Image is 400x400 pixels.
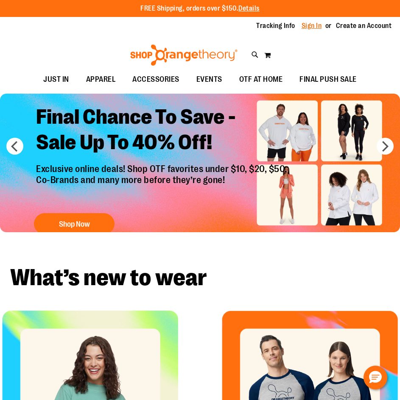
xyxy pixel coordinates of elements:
[10,266,390,289] h2: What’s new to wear
[299,70,357,89] span: FINAL PUSH SALE
[291,70,365,89] a: FINAL PUSH SALE
[364,366,387,389] button: Hello, have a question? Let’s chat.
[78,70,124,89] a: APPAREL
[34,214,115,235] button: Shop Now
[377,138,394,155] button: next
[196,70,222,89] span: EVENTS
[140,4,260,14] p: FREE Shipping, orders over $150.
[6,138,23,155] button: prev
[302,21,322,31] a: Sign In
[238,5,260,12] a: Details
[35,70,78,89] a: JUST IN
[231,70,291,89] a: OTF AT HOME
[188,70,231,89] a: EVENTS
[336,21,392,31] a: Create an Account
[86,70,116,89] span: APPAREL
[30,164,296,205] p: Exclusive online deals! Shop OTF favorites under $10, $20, $50, Co-Brands and many more before th...
[30,98,296,164] h2: Final Chance To Save - Sale Up To 40% Off!
[129,44,239,66] img: Shop Orangetheory
[43,70,69,89] span: JUST IN
[256,21,295,31] a: Tracking Info
[124,70,188,89] a: ACCESSORIES
[30,98,296,239] a: Final Chance To Save -Sale Up To 40% Off! Exclusive online deals! Shop OTF favorites under $10, $...
[132,70,179,89] span: ACCESSORIES
[239,70,283,89] span: OTF AT HOME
